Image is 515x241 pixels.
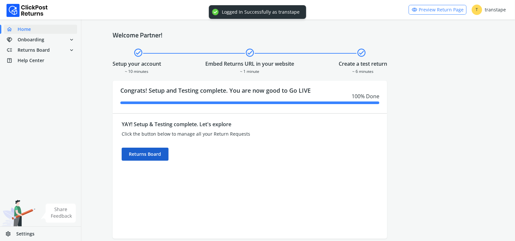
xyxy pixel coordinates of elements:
[222,9,300,15] div: Logged In Successfully as transtape
[7,25,18,34] span: home
[41,204,76,223] img: share feedback
[69,35,75,44] span: expand_more
[133,47,143,59] span: check_circle
[113,68,161,74] div: ~ 10 minutes
[122,120,309,128] div: YAY! Setup & Testing complete. Let's explore
[4,25,77,34] a: homeHome
[339,68,387,74] div: ~ 6 minutes
[18,47,50,53] span: Returns Board
[412,5,417,14] span: visibility
[18,26,31,33] span: Home
[7,46,18,55] span: low_priority
[4,56,77,65] a: help_centerHelp Center
[18,57,44,64] span: Help Center
[113,81,387,113] div: Congrats! Setup and Testing complete. You are now good to Go LIVE
[122,131,309,137] div: Click the button below to manage all your Return Requests
[7,4,48,17] img: Logo
[245,47,255,59] span: check_circle
[472,5,482,15] span: T
[409,5,467,15] a: visibilityPreview Return Page
[339,60,387,68] div: Create a test return
[113,31,484,39] h4: Welcome Partner!
[205,68,294,74] div: ~ 1 minute
[113,60,161,68] div: Setup your account
[7,56,18,65] span: help_center
[472,5,506,15] div: transtape
[120,92,379,100] div: 100 % Done
[16,231,34,237] span: Settings
[18,36,44,43] span: Onboarding
[69,46,75,55] span: expand_more
[205,60,294,68] div: Embed Returns URL in your website
[357,47,366,59] span: check_circle
[7,35,18,44] span: handshake
[5,229,16,238] span: settings
[122,148,169,161] div: Returns Board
